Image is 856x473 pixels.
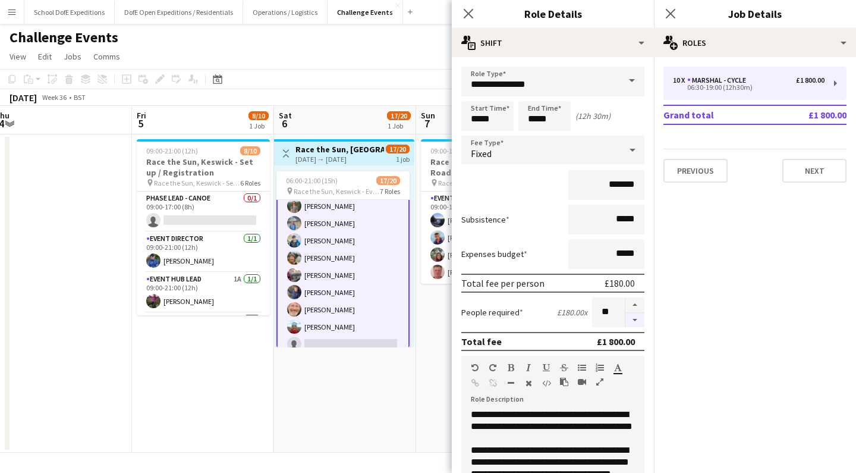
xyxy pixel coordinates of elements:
[613,363,622,372] button: Text Color
[137,313,270,422] app-card-role: Event Hub Staff6A5/5
[654,6,856,21] h3: Job Details
[461,307,523,318] label: People required
[137,156,270,178] h3: Race the Sun, Keswick - Set up / Registration
[276,171,410,347] app-job-card: 06:00-21:00 (15h)17/20 Race the Sun, Keswick - Event Day7 Roles06:30-19:00 (12h30m)[PERSON_NAME][...
[137,139,270,315] app-job-card: 09:00-21:00 (12h)8/10Race the Sun, Keswick - Set up / Registration Race the Sun, Keswick - Set up...
[560,363,568,372] button: Strikethrough
[380,187,400,196] span: 7 Roles
[154,178,240,187] span: Race the Sun, Keswick - Set up / Registration
[135,117,146,130] span: 5
[248,111,269,120] span: 8/10
[137,110,146,121] span: Fri
[421,156,554,178] h3: Race the Sun, Keswick Off Road - (Pack-Up)
[461,277,545,289] div: Total fee per person
[506,363,515,372] button: Bold
[782,159,846,183] button: Next
[687,76,751,84] div: Marshal - Cycle
[542,363,550,372] button: Underline
[243,1,328,24] button: Operations / Logistics
[421,192,554,284] app-card-role: Event Hub Staff4/409:00-17:00 (8h)[PERSON_NAME][PERSON_NAME][PERSON_NAME][PERSON_NAME]
[24,1,115,24] button: School DofE Expeditions
[387,111,411,120] span: 17/20
[461,336,502,347] div: Total fee
[59,49,86,64] a: Jobs
[328,1,403,24] button: Challenge Events
[673,76,687,84] div: 10 x
[772,105,846,124] td: £1 800.00
[557,307,587,318] div: £180.00 x
[430,146,479,155] span: 09:00-17:00 (8h)
[673,84,824,90] div: 06:30-19:00 (12h30m)
[10,29,118,46] h1: Challenge Events
[524,363,533,372] button: Italic
[489,363,497,372] button: Redo
[240,178,260,187] span: 6 Roles
[388,121,410,130] div: 1 Job
[471,148,492,159] span: Fixed
[605,277,635,289] div: £180.00
[663,105,772,124] td: Grand total
[654,29,856,57] div: Roles
[506,378,515,388] button: Horizontal Line
[279,110,292,121] span: Sat
[421,139,554,284] app-job-card: 09:00-17:00 (8h)4/4Race the Sun, Keswick Off Road - (Pack-Up) Race the Sun, Keswick Off Road - (P...
[419,117,435,130] span: 7
[294,187,380,196] span: Race the Sun, Keswick - Event Day
[295,155,384,164] div: [DATE] → [DATE]
[10,92,37,104] div: [DATE]
[295,144,384,155] h3: Race the Sun, [GEOGRAPHIC_DATA] - Event Day
[542,378,550,388] button: HTML Code
[249,121,268,130] div: 1 Job
[575,111,610,121] div: (12h 30m)
[137,272,270,313] app-card-role: Event Hub Lead1A1/109:00-21:00 (12h)[PERSON_NAME]
[452,6,654,21] h3: Role Details
[524,378,533,388] button: Clear Formatting
[39,93,69,102] span: Week 36
[376,176,400,185] span: 17/20
[663,159,728,183] button: Previous
[461,249,527,259] label: Expenses budget
[89,49,125,64] a: Comms
[471,363,479,372] button: Undo
[596,363,604,372] button: Ordered List
[578,377,586,387] button: Insert video
[421,110,435,121] span: Sun
[796,76,824,84] div: £1 800.00
[137,232,270,272] app-card-role: Event Director1/109:00-21:00 (12h)[PERSON_NAME]
[461,214,509,225] label: Subsistence
[74,93,86,102] div: BST
[276,159,410,357] app-card-role: 06:30-19:00 (12h30m)[PERSON_NAME][PERSON_NAME][PERSON_NAME][PERSON_NAME][PERSON_NAME][PERSON_NAME...
[64,51,81,62] span: Jobs
[33,49,56,64] a: Edit
[560,377,568,387] button: Paste as plain text
[438,178,527,187] span: Race the Sun, Keswick Off Road - (Pack-Up)
[146,146,198,155] span: 09:00-21:00 (12h)
[386,145,410,154] span: 17/20
[115,1,243,24] button: DofE Open Expeditions / Residentials
[396,154,410,164] div: 1 job
[93,51,120,62] span: Comms
[10,51,26,62] span: View
[597,336,635,347] div: £1 800.00
[625,297,644,313] button: Increase
[286,176,338,185] span: 06:00-21:00 (15h)
[137,192,270,232] app-card-role: Phase Lead - Canoe0/109:00-17:00 (8h)
[625,313,644,328] button: Decrease
[38,51,52,62] span: Edit
[277,117,292,130] span: 6
[596,377,604,387] button: Fullscreen
[578,363,586,372] button: Unordered List
[5,49,31,64] a: View
[452,29,654,57] div: Shift
[240,146,260,155] span: 8/10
